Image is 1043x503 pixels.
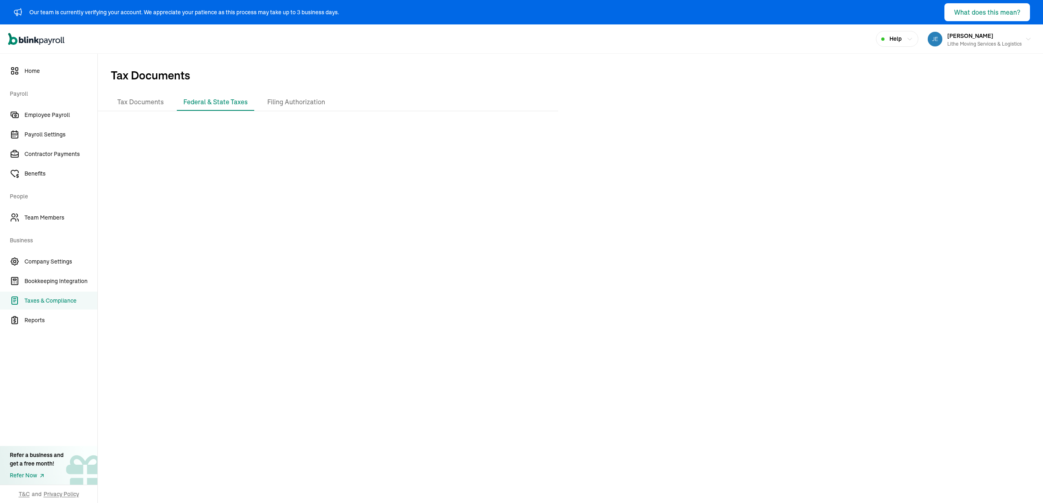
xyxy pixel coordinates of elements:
[24,130,97,139] span: Payroll Settings
[177,94,254,111] li: Federal & State Taxes
[8,27,64,51] nav: Global
[24,297,97,305] span: Taxes & Compliance
[10,228,92,251] span: Business
[10,451,64,468] div: Refer a business and get a free month!
[24,316,97,325] span: Reports
[1002,464,1043,503] iframe: Chat Widget
[944,3,1030,21] button: What does this mean?
[10,471,64,480] a: Refer Now
[111,94,170,111] li: Tax Documents
[24,277,97,286] span: Bookkeeping Integration
[947,40,1022,48] div: Lithe Moving Services & Logistics
[24,150,97,158] span: Contractor Payments
[889,35,902,43] span: Help
[947,32,993,40] span: [PERSON_NAME]
[24,111,97,119] span: Employee Payroll
[24,169,97,178] span: Benefits
[44,490,79,498] span: Privacy Policy
[29,8,339,17] div: Our team is currently verifying your account. We appreciate your patience as this process may tak...
[10,81,92,104] span: Payroll
[10,184,92,207] span: People
[924,29,1035,49] button: [PERSON_NAME]Lithe Moving Services & Logistics
[24,213,97,222] span: Team Members
[876,31,918,47] button: Help
[954,7,1020,17] div: What does this mean?
[24,67,97,75] span: Home
[261,94,332,111] li: Filing Authorization
[19,490,30,498] span: T&C
[24,257,97,266] span: Company Settings
[98,54,1043,94] span: Tax Documents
